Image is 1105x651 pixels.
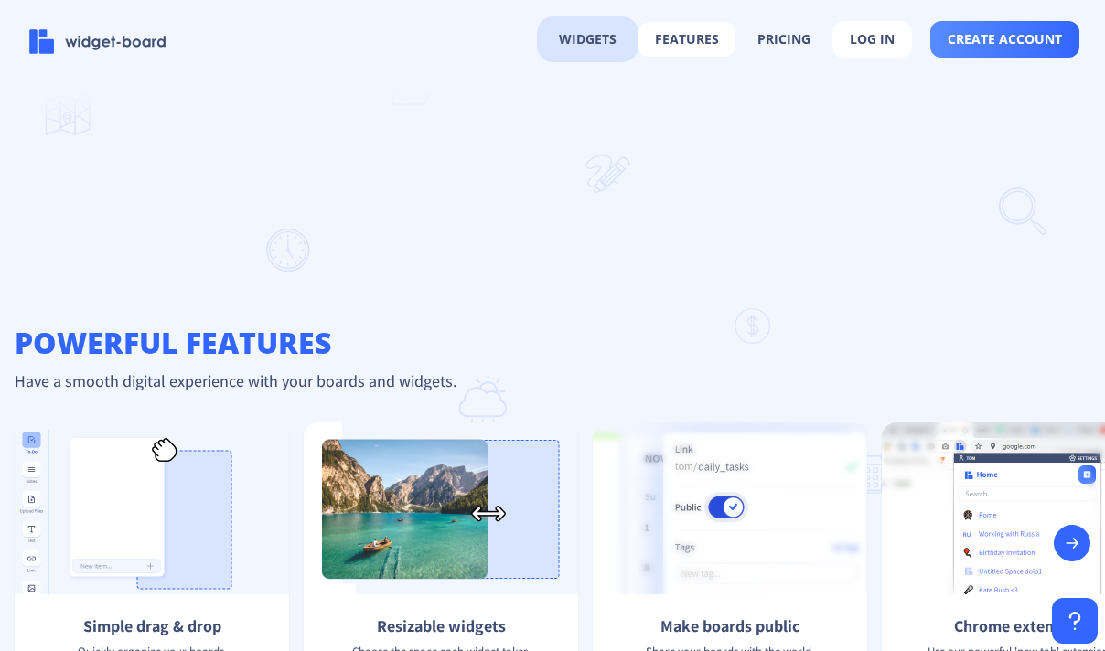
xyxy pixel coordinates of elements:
[593,615,867,636] p: Make boards public
[304,615,578,636] p: Resizable widgets
[29,29,166,54] img: logo-name.svg
[948,32,1062,47] span: create account
[638,22,735,57] button: features
[542,22,633,57] button: widgets
[832,21,912,58] button: log in
[930,21,1079,58] button: create account
[741,22,827,57] button: pricing
[15,615,289,636] p: Simple drag & drop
